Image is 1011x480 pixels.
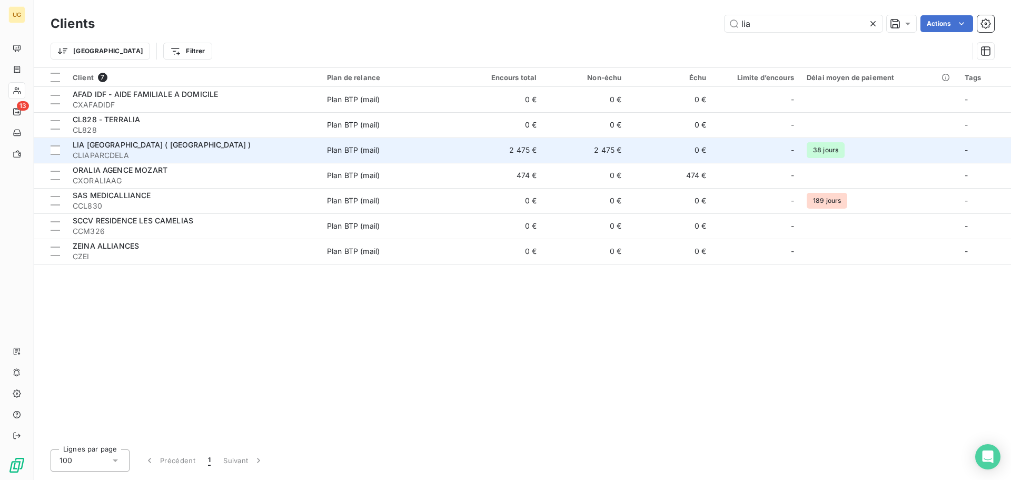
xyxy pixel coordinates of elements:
[628,163,712,188] td: 474 €
[791,221,794,231] span: -
[965,221,968,230] span: -
[202,449,217,472] button: 1
[73,125,314,135] span: CL828
[73,216,193,225] span: SCCV RESIDENCE LES CAMELIAS
[719,73,794,82] div: Limite d’encours
[791,120,794,130] span: -
[73,90,218,99] span: AFAD IDF - AIDE FAMILIALE A DOMICILE
[17,101,29,111] span: 13
[327,145,380,155] div: Plan BTP (mail)
[459,239,543,264] td: 0 €
[73,140,251,149] span: LIA [GEOGRAPHIC_DATA] ( [GEOGRAPHIC_DATA] )
[73,201,314,211] span: CCL830
[327,170,380,181] div: Plan BTP (mail)
[73,150,314,161] span: CLIAPARCDELA
[791,145,794,155] span: -
[543,87,628,112] td: 0 €
[73,165,167,174] span: ORALIA AGENCE MOZART
[51,43,150,60] button: [GEOGRAPHIC_DATA]
[965,145,968,154] span: -
[327,120,380,130] div: Plan BTP (mail)
[628,188,712,213] td: 0 €
[217,449,270,472] button: Suivant
[98,73,107,82] span: 7
[543,188,628,213] td: 0 €
[807,193,847,209] span: 189 jours
[327,246,380,257] div: Plan BTP (mail)
[965,196,968,205] span: -
[73,73,94,82] span: Client
[543,112,628,138] td: 0 €
[725,15,883,32] input: Rechercher
[163,43,212,60] button: Filtrer
[628,87,712,112] td: 0 €
[327,94,380,105] div: Plan BTP (mail)
[791,195,794,206] span: -
[549,73,621,82] div: Non-échu
[543,239,628,264] td: 0 €
[628,239,712,264] td: 0 €
[51,14,95,33] h3: Clients
[73,241,139,250] span: ZEINA ALLIANCES
[920,15,973,32] button: Actions
[965,73,1005,82] div: Tags
[73,226,314,237] span: CCM326
[73,100,314,110] span: CXAFADIDF
[208,455,211,466] span: 1
[628,112,712,138] td: 0 €
[975,444,1000,469] div: Open Intercom Messenger
[73,115,140,124] span: CL828 - TERRALIA
[327,221,380,231] div: Plan BTP (mail)
[628,213,712,239] td: 0 €
[459,138,543,163] td: 2 475 €
[807,142,845,158] span: 38 jours
[807,73,952,82] div: Délai moyen de paiement
[327,195,380,206] div: Plan BTP (mail)
[965,171,968,180] span: -
[8,6,25,23] div: UG
[965,247,968,256] span: -
[543,138,628,163] td: 2 475 €
[965,120,968,129] span: -
[634,73,706,82] div: Échu
[791,170,794,181] span: -
[327,73,452,82] div: Plan de relance
[791,246,794,257] span: -
[73,191,151,200] span: SAS MEDICALLIANCE
[60,455,72,466] span: 100
[8,457,25,474] img: Logo LeanPay
[459,112,543,138] td: 0 €
[138,449,202,472] button: Précédent
[73,251,314,262] span: CZEI
[543,163,628,188] td: 0 €
[459,87,543,112] td: 0 €
[73,175,314,186] span: CXORALIAAG
[628,138,712,163] td: 0 €
[543,213,628,239] td: 0 €
[459,188,543,213] td: 0 €
[459,213,543,239] td: 0 €
[459,163,543,188] td: 474 €
[965,95,968,104] span: -
[465,73,537,82] div: Encours total
[791,94,794,105] span: -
